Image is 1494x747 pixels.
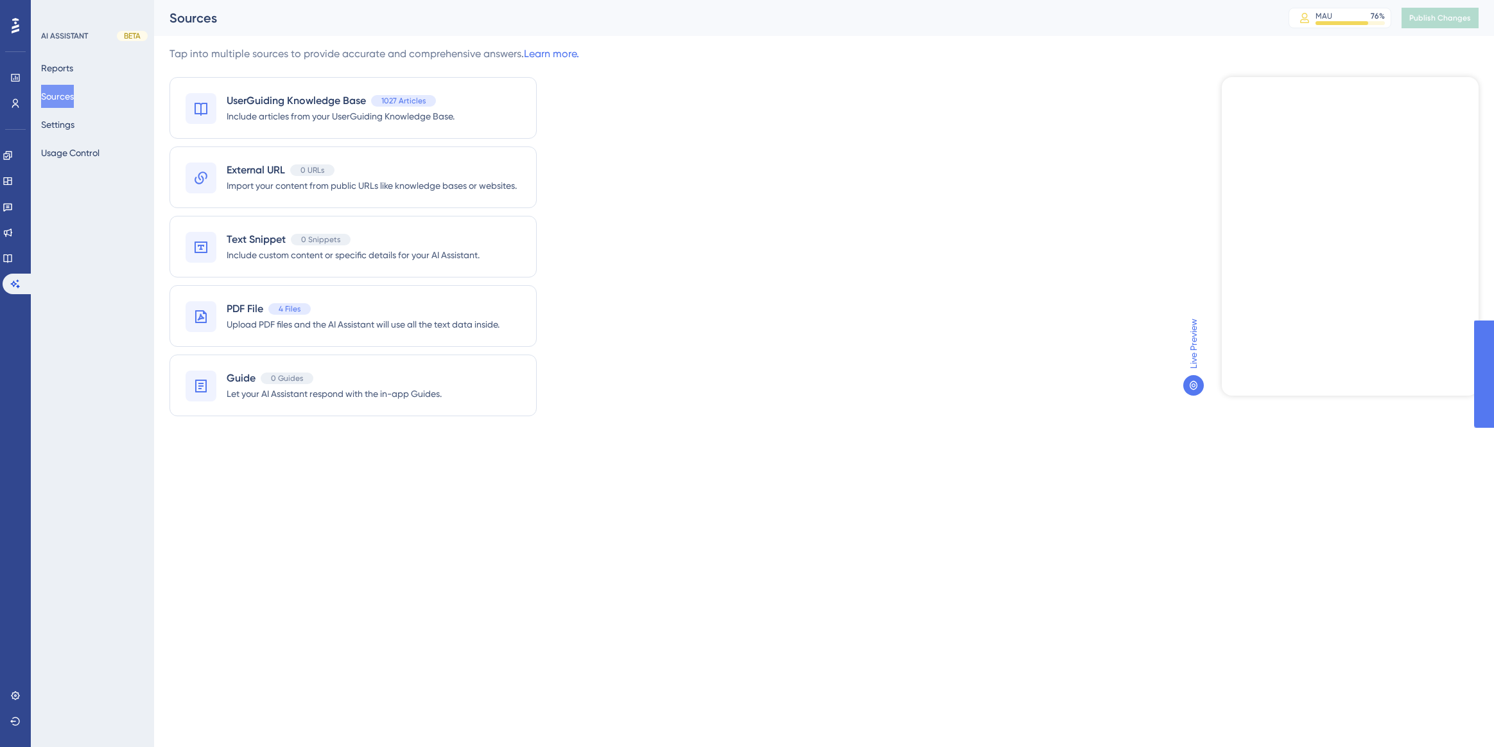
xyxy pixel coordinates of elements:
span: Let your AI Assistant respond with the in-app Guides. [227,386,442,401]
span: Live Preview [1186,319,1201,369]
span: Publish Changes [1409,13,1471,23]
span: 0 Guides [271,373,303,383]
button: Usage Control [41,141,100,164]
span: Guide [227,371,256,386]
button: Reports [41,57,73,80]
span: 1027 Articles [381,96,426,106]
span: Text Snippet [227,232,286,247]
div: BETA [117,31,148,41]
button: Publish Changes [1402,8,1479,28]
button: Sources [41,85,74,108]
div: Tap into multiple sources to provide accurate and comprehensive answers. [169,46,579,62]
button: Settings [41,113,74,136]
iframe: UserGuiding AI Assistant Launcher [1440,696,1479,735]
div: 76 % [1371,11,1385,21]
div: AI ASSISTANT [41,31,88,41]
span: UserGuiding Knowledge Base [227,93,366,109]
iframe: UserGuiding AI Assistant [1222,77,1479,396]
span: 0 Snippets [301,234,340,245]
span: Include custom content or specific details for your AI Assistant. [227,247,480,263]
span: Upload PDF files and the AI Assistant will use all the text data inside. [227,317,499,332]
span: External URL [227,163,285,178]
span: Include articles from your UserGuiding Knowledge Base. [227,109,455,124]
span: 0 URLs [300,165,324,175]
a: Learn more. [524,48,579,60]
div: Sources [169,9,1256,27]
span: PDF File [227,301,263,317]
span: 4 Files [279,304,300,314]
span: Import your content from public URLs like knowledge bases or websites. [227,178,517,193]
div: MAU [1316,11,1332,21]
